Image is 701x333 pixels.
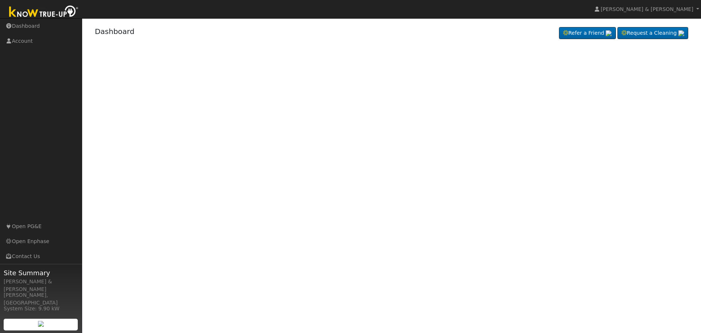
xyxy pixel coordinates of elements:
a: Dashboard [95,27,135,36]
a: Refer a Friend [559,27,616,39]
div: [PERSON_NAME] & [PERSON_NAME] [4,278,78,293]
img: retrieve [38,321,44,327]
span: [PERSON_NAME] & [PERSON_NAME] [601,6,693,12]
img: retrieve [678,30,684,36]
div: [PERSON_NAME], [GEOGRAPHIC_DATA] [4,291,78,307]
img: Know True-Up [5,4,82,20]
div: System Size: 9.90 kW [4,305,78,313]
a: Request a Cleaning [617,27,688,39]
img: retrieve [606,30,612,36]
span: Site Summary [4,268,78,278]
